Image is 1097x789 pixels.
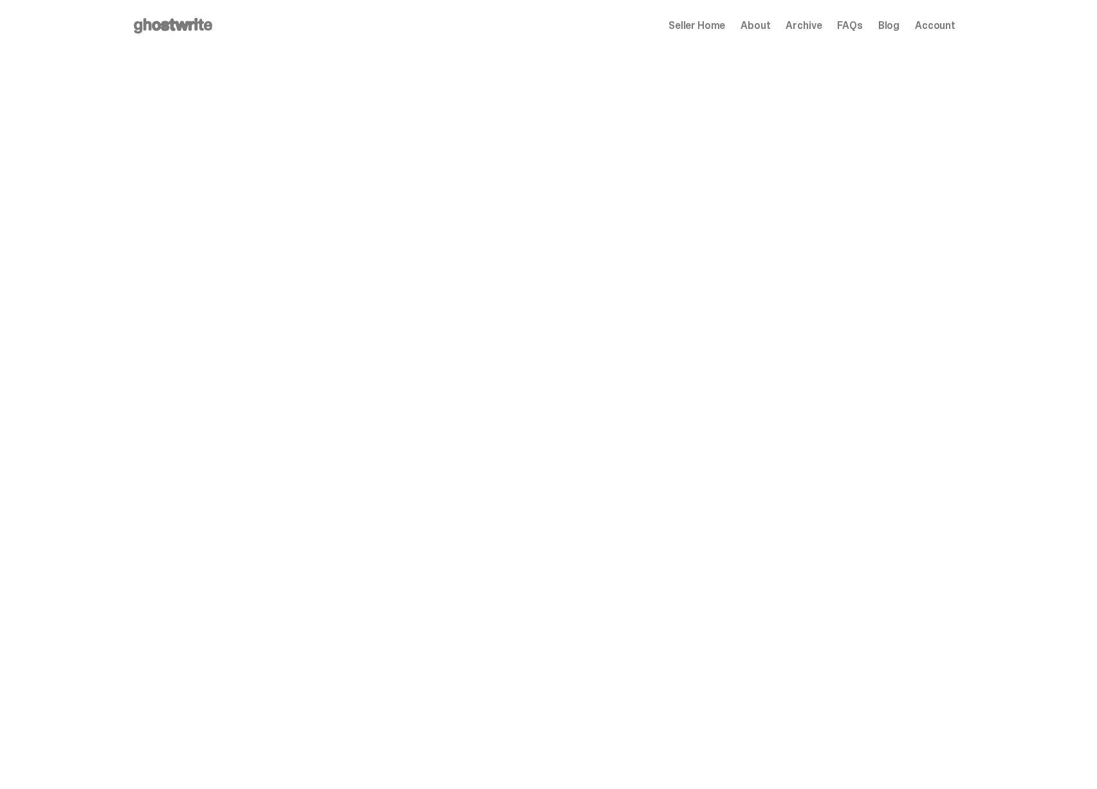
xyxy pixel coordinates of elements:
[915,21,955,31] a: Account
[741,21,770,31] a: About
[878,21,899,31] a: Blog
[837,21,862,31] a: FAQs
[668,21,725,31] a: Seller Home
[786,21,822,31] a: Archive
